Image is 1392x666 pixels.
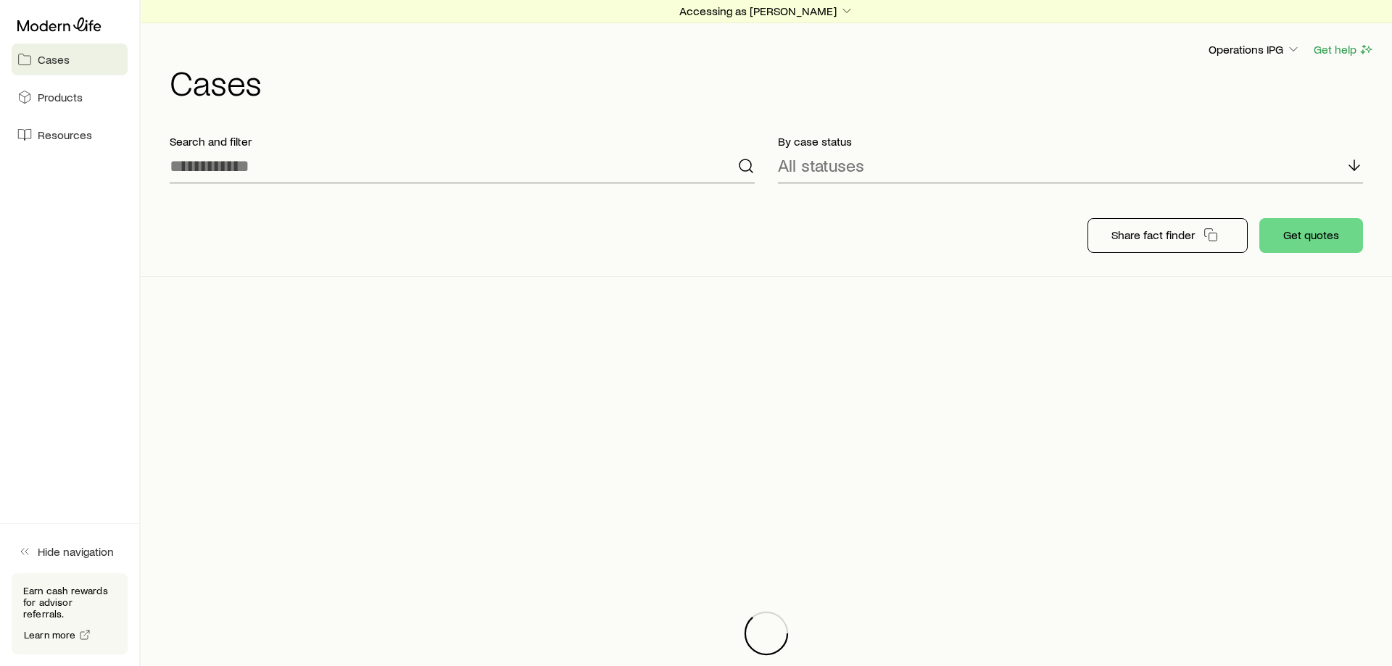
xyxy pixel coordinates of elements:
[170,134,755,149] p: Search and filter
[12,119,128,151] a: Resources
[1313,41,1375,58] button: Get help
[778,155,864,175] p: All statuses
[12,573,128,654] div: Earn cash rewards for advisor referrals.Learn more
[24,630,76,640] span: Learn more
[38,544,114,559] span: Hide navigation
[12,81,128,113] a: Products
[1087,218,1248,253] button: Share fact finder
[12,43,128,75] a: Cases
[1209,42,1301,57] p: Operations IPG
[1259,218,1363,253] button: Get quotes
[1208,41,1301,59] button: Operations IPG
[38,90,83,104] span: Products
[679,4,854,18] p: Accessing as [PERSON_NAME]
[23,585,116,620] p: Earn cash rewards for advisor referrals.
[38,52,70,67] span: Cases
[778,134,1363,149] p: By case status
[1111,228,1195,242] p: Share fact finder
[38,128,92,142] span: Resources
[12,536,128,567] button: Hide navigation
[170,64,1375,99] h1: Cases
